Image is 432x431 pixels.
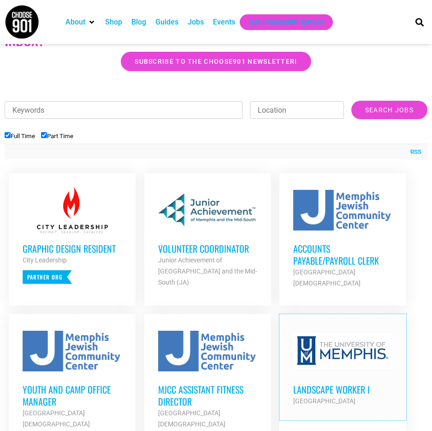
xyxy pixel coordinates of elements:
[279,173,406,303] a: Accounts Payable/Payroll Clerk [GEOGRAPHIC_DATA][DEMOGRAPHIC_DATA]
[23,270,72,284] p: Partner Org
[23,409,90,428] strong: [GEOGRAPHIC_DATA][DEMOGRAPHIC_DATA]
[213,17,235,28] a: Events
[293,268,361,287] strong: [GEOGRAPHIC_DATA][DEMOGRAPHIC_DATA]
[293,243,392,267] h3: Accounts Payable/Payroll Clerk
[293,383,392,395] h3: Landscape Worker I
[351,101,427,119] input: Search Jobs
[293,397,355,405] strong: [GEOGRAPHIC_DATA]
[158,409,225,428] strong: [GEOGRAPHIC_DATA][DEMOGRAPHIC_DATA]
[105,17,122,28] a: Shop
[5,101,243,119] input: Keywords
[65,17,85,28] a: About
[61,14,403,30] nav: Main nav
[41,133,73,140] label: Part Time
[188,17,204,28] a: Jobs
[158,256,257,286] strong: Junior Achievement of [GEOGRAPHIC_DATA] and the Mid-South (JA)
[135,58,297,65] span: Subscribe to the Choose901 newsletter!
[158,243,257,255] h3: Volunteer Coordinator
[23,243,122,255] h3: Graphic Design Resident
[155,17,178,28] a: Guides
[61,14,101,30] div: About
[144,173,271,302] a: Volunteer Coordinator Junior Achievement of [GEOGRAPHIC_DATA] and the Mid-South (JA)
[131,17,146,28] a: Blog
[406,147,421,157] a: RSS
[5,15,427,49] h2: Want New Job Opportunities like these Delivered Directly to your Inbox?
[250,101,344,119] input: Location
[23,383,122,407] h3: Youth and Camp Office Manager
[5,133,35,140] label: Full Time
[9,173,136,298] a: Graphic Design Resident City Leadership Partner Org
[158,383,257,407] h3: MJCC Assistant Fitness Director
[41,132,47,138] input: Part Time
[249,17,324,28] a: Get Choose901 Emails
[23,256,67,264] strong: City Leadership
[5,132,11,138] input: Full Time
[412,14,427,30] div: Search
[121,52,311,71] a: Subscribe to the Choose901 newsletter!
[279,314,406,420] a: Landscape Worker I [GEOGRAPHIC_DATA]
